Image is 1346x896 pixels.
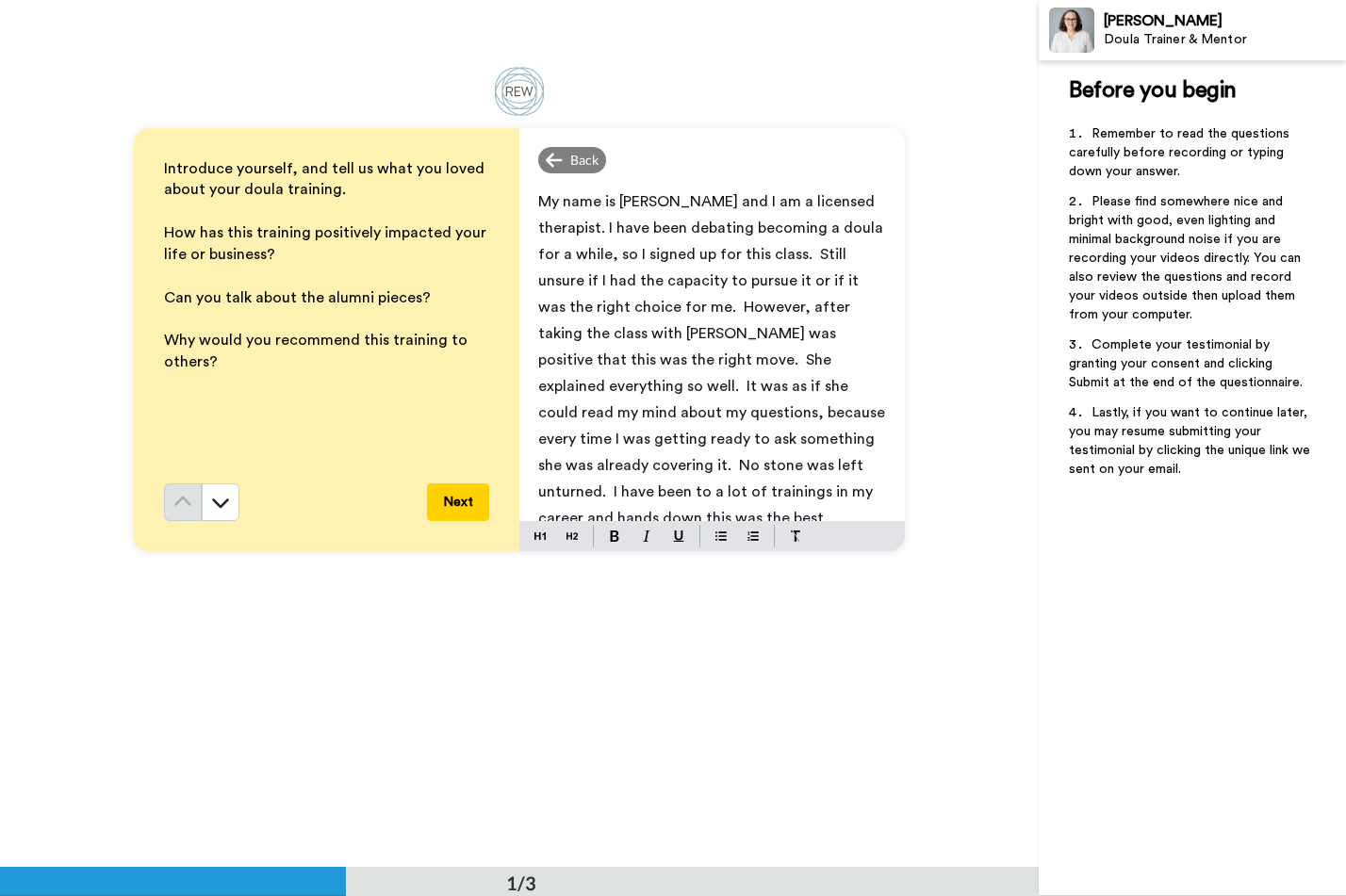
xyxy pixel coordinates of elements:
[538,147,606,173] div: Back
[1104,12,1345,30] div: [PERSON_NAME]
[476,870,566,896] div: 1/3
[164,333,471,369] span: Why would you recommend this training to others?
[164,225,490,262] span: How has this training positively impacted your life or business?
[164,290,431,305] span: Can you talk about the alumni pieces?
[427,483,489,521] button: Next
[534,529,546,544] img: heading-one-block.svg
[643,530,650,542] img: italic-mark.svg
[1069,127,1293,178] span: Remember to read the questions carefully before recording or typing down your answer.
[538,194,889,578] span: My name is [PERSON_NAME] and I am a licensed therapist. I have been debating becoming a doula for...
[1069,195,1305,321] span: Please find somewhere nice and bright with good, even lighting and minimal background noise if yo...
[164,161,488,198] span: Introduce yourself, and tell us what you loved about your doula training.
[1049,8,1094,53] img: Profile Image
[747,529,759,544] img: numbered-block.svg
[566,529,578,544] img: heading-two-block.svg
[1104,32,1345,48] div: Doula Trainer & Mentor
[715,529,727,544] img: bulleted-block.svg
[1069,338,1303,389] span: Complete your testimonial by granting your consent and clicking Submit at the end of the question...
[1069,406,1314,476] span: Lastly, if you want to continue later, you may resume submitting your testimonial by clicking the...
[790,530,801,542] img: clear-format.svg
[673,530,684,542] img: underline-mark.svg
[1069,79,1236,102] span: Before you begin
[610,530,619,542] img: bold-mark.svg
[570,151,599,170] span: Back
